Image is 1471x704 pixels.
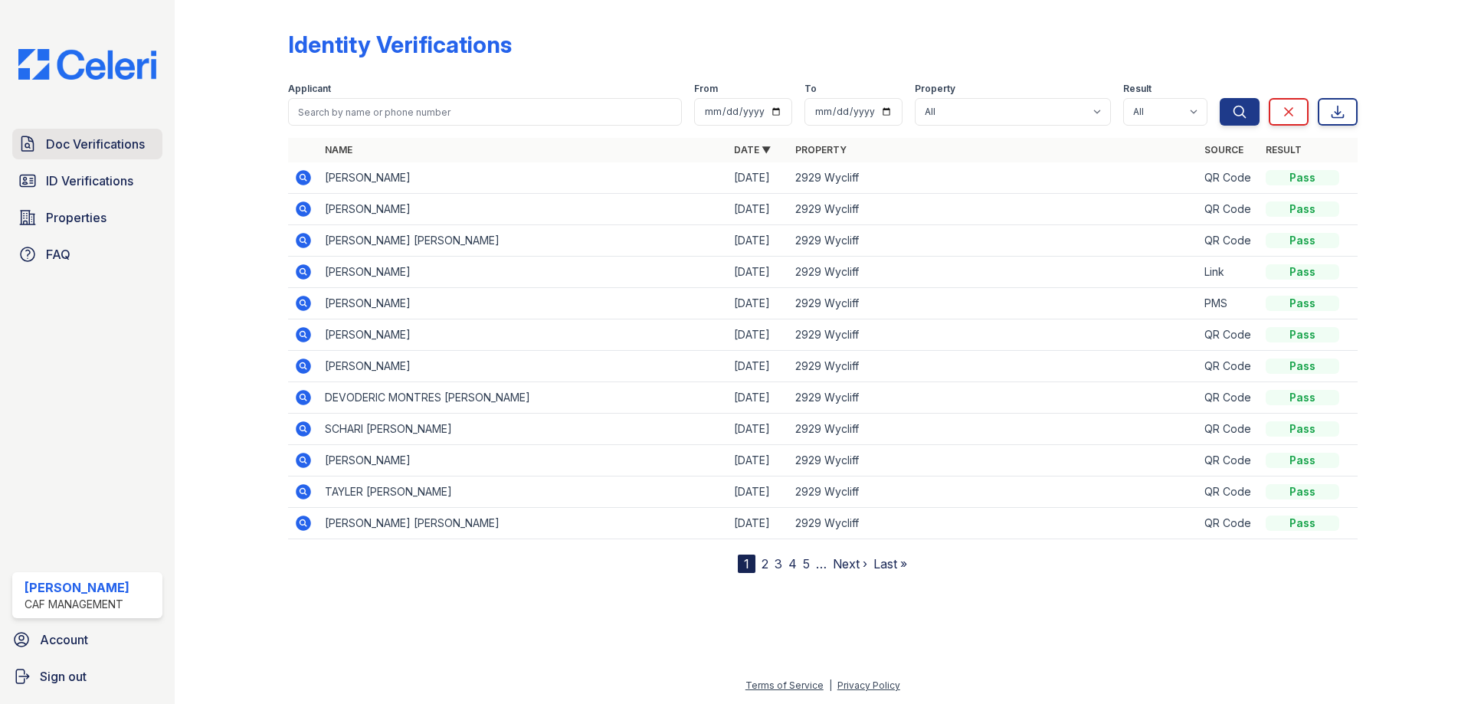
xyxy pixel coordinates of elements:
div: Pass [1266,453,1339,468]
a: Next › [833,556,867,571]
td: [DATE] [728,319,789,351]
td: [DATE] [728,476,789,508]
td: QR Code [1198,351,1260,382]
div: CAF Management [25,597,129,612]
label: To [804,83,817,95]
a: Name [325,144,352,156]
td: [DATE] [728,225,789,257]
td: [DATE] [728,257,789,288]
td: TAYLER [PERSON_NAME] [319,476,728,508]
td: QR Code [1198,225,1260,257]
a: 2 [762,556,768,571]
a: Last » [873,556,907,571]
a: 3 [775,556,782,571]
a: FAQ [12,239,162,270]
span: Doc Verifications [46,135,145,153]
td: QR Code [1198,445,1260,476]
div: 1 [738,555,755,573]
td: [DATE] [728,508,789,539]
td: [PERSON_NAME] [319,319,728,351]
td: DEVODERIC MONTRES [PERSON_NAME] [319,382,728,414]
td: 2929 Wycliff [789,476,1198,508]
div: Pass [1266,233,1339,248]
td: QR Code [1198,476,1260,508]
td: 2929 Wycliff [789,351,1198,382]
td: QR Code [1198,414,1260,445]
td: 2929 Wycliff [789,162,1198,194]
div: [PERSON_NAME] [25,578,129,597]
td: [DATE] [728,162,789,194]
td: [PERSON_NAME] [319,288,728,319]
td: PMS [1198,288,1260,319]
span: Account [40,630,88,649]
a: Properties [12,202,162,233]
td: [DATE] [728,445,789,476]
td: Link [1198,257,1260,288]
span: Sign out [40,667,87,686]
span: … [816,555,827,573]
td: [DATE] [728,194,789,225]
span: ID Verifications [46,172,133,190]
td: [PERSON_NAME] [319,257,728,288]
td: [DATE] [728,351,789,382]
a: Privacy Policy [837,679,900,691]
a: Doc Verifications [12,129,162,159]
a: Sign out [6,661,169,692]
div: Pass [1266,421,1339,437]
td: QR Code [1198,319,1260,351]
div: Pass [1266,296,1339,311]
div: Pass [1266,359,1339,374]
td: QR Code [1198,382,1260,414]
span: FAQ [46,245,70,264]
div: Pass [1266,201,1339,217]
td: [PERSON_NAME] [PERSON_NAME] [319,225,728,257]
td: 2929 Wycliff [789,257,1198,288]
td: QR Code [1198,162,1260,194]
a: Terms of Service [745,679,824,691]
td: [PERSON_NAME] [319,162,728,194]
a: 5 [803,556,810,571]
a: Account [6,624,169,655]
div: Pass [1266,170,1339,185]
div: Pass [1266,327,1339,342]
a: Result [1266,144,1302,156]
td: QR Code [1198,508,1260,539]
td: 2929 Wycliff [789,288,1198,319]
td: [PERSON_NAME] [PERSON_NAME] [319,508,728,539]
td: 2929 Wycliff [789,414,1198,445]
td: 2929 Wycliff [789,508,1198,539]
td: [PERSON_NAME] [319,194,728,225]
td: QR Code [1198,194,1260,225]
td: 2929 Wycliff [789,319,1198,351]
div: Pass [1266,516,1339,531]
input: Search by name or phone number [288,98,682,126]
a: Property [795,144,847,156]
div: Identity Verifications [288,31,512,58]
a: Date ▼ [734,144,771,156]
span: Properties [46,208,106,227]
div: Pass [1266,390,1339,405]
label: Applicant [288,83,331,95]
td: 2929 Wycliff [789,194,1198,225]
label: Property [915,83,955,95]
td: SCHARI [PERSON_NAME] [319,414,728,445]
td: 2929 Wycliff [789,445,1198,476]
td: 2929 Wycliff [789,225,1198,257]
a: 4 [788,556,797,571]
label: From [694,83,718,95]
div: Pass [1266,484,1339,499]
label: Result [1123,83,1152,95]
td: [PERSON_NAME] [319,445,728,476]
a: Source [1204,144,1243,156]
td: [DATE] [728,382,789,414]
td: [DATE] [728,288,789,319]
td: [PERSON_NAME] [319,351,728,382]
a: ID Verifications [12,165,162,196]
td: [DATE] [728,414,789,445]
div: Pass [1266,264,1339,280]
img: CE_Logo_Blue-a8612792a0a2168367f1c8372b55b34899dd931a85d93a1a3d3e32e68fde9ad4.png [6,49,169,80]
td: 2929 Wycliff [789,382,1198,414]
div: | [829,679,832,691]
